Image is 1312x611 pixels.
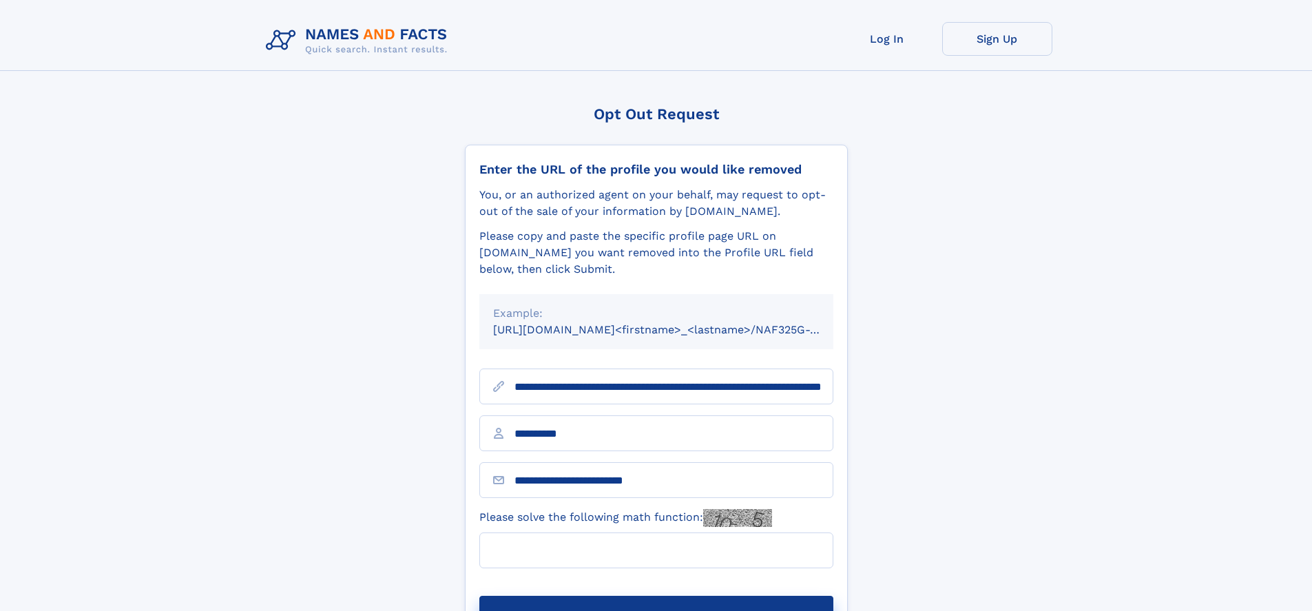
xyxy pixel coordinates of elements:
[493,305,820,322] div: Example:
[832,22,942,56] a: Log In
[465,105,848,123] div: Opt Out Request
[260,22,459,59] img: Logo Names and Facts
[479,187,833,220] div: You, or an authorized agent on your behalf, may request to opt-out of the sale of your informatio...
[479,162,833,177] div: Enter the URL of the profile you would like removed
[942,22,1052,56] a: Sign Up
[493,323,860,336] small: [URL][DOMAIN_NAME]<firstname>_<lastname>/NAF325G-xxxxxxxx
[479,509,772,527] label: Please solve the following math function:
[479,228,833,278] div: Please copy and paste the specific profile page URL on [DOMAIN_NAME] you want removed into the Pr...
